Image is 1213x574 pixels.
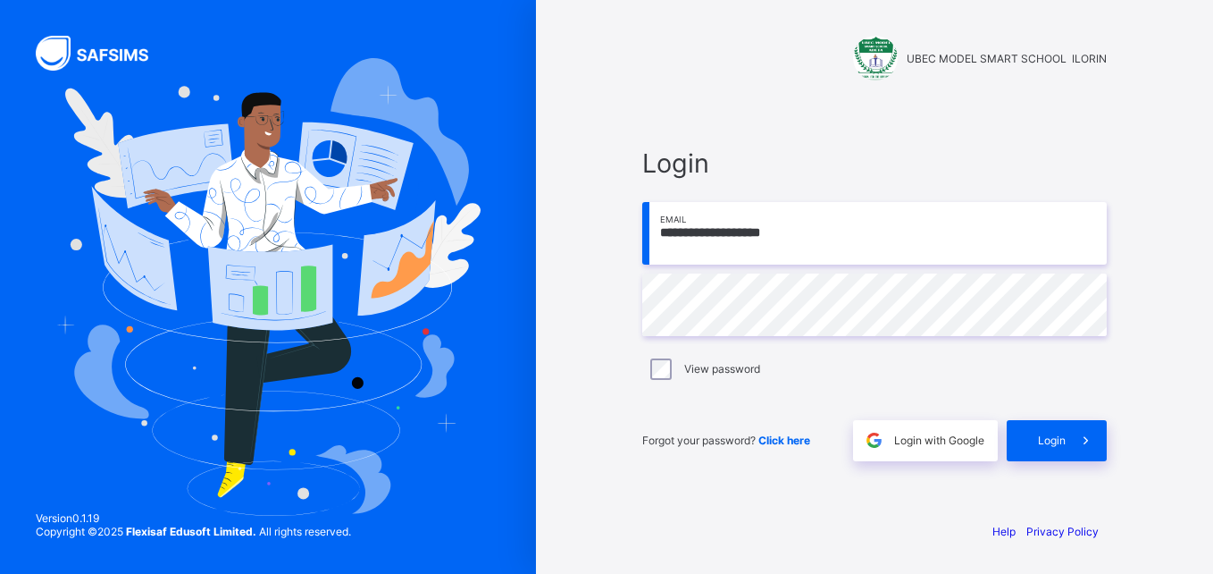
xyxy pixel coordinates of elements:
label: View password [684,362,760,376]
span: Login [1038,434,1066,447]
a: Click here [758,434,810,447]
a: Privacy Policy [1026,525,1099,538]
span: Login with Google [894,434,984,447]
span: Version 0.1.19 [36,511,351,525]
span: Forgot your password? [642,434,810,447]
a: Help [992,525,1016,538]
img: SAFSIMS Logo [36,36,170,71]
strong: Flexisaf Edusoft Limited. [126,525,256,538]
span: Login [642,148,1107,179]
span: Copyright © 2025 All rights reserved. [36,525,351,538]
span: UBEC MODEL SMART SCHOOL ILORIN [907,52,1107,65]
img: google.396cfc9801f0270233282035f929180a.svg [864,430,884,451]
img: Hero Image [55,58,481,516]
